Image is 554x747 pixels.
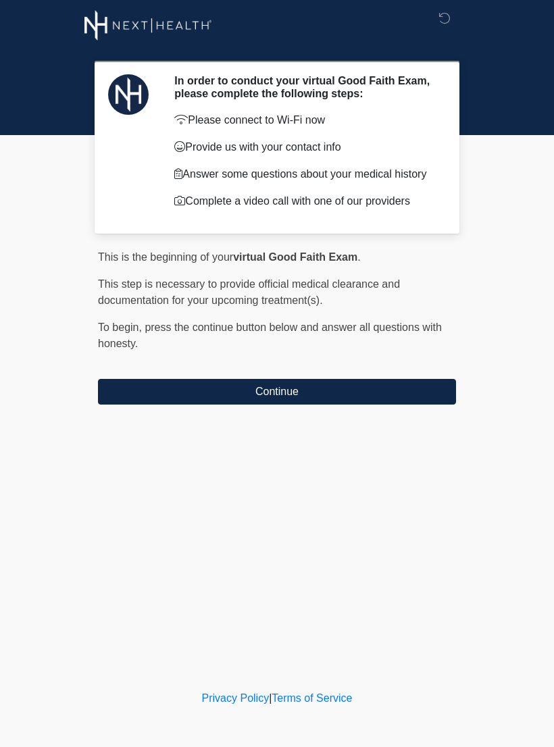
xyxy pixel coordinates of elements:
img: Next-Health Montecito Logo [84,10,212,41]
p: Provide us with your contact info [174,139,436,155]
a: Terms of Service [272,692,352,704]
img: Agent Avatar [108,74,149,115]
a: | [269,692,272,704]
span: To begin, [98,321,145,333]
span: This step is necessary to provide official medical clearance and documentation for your upcoming ... [98,278,400,306]
span: This is the beginning of your [98,251,233,263]
p: Complete a video call with one of our providers [174,193,436,209]
strong: virtual Good Faith Exam [233,251,357,263]
span: press the continue button below and answer all questions with honesty. [98,321,442,349]
p: Answer some questions about your medical history [174,166,436,182]
a: Privacy Policy [202,692,270,704]
span: . [357,251,360,263]
h2: In order to conduct your virtual Good Faith Exam, please complete the following steps: [174,74,436,100]
p: Please connect to Wi-Fi now [174,112,436,128]
button: Continue [98,379,456,405]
